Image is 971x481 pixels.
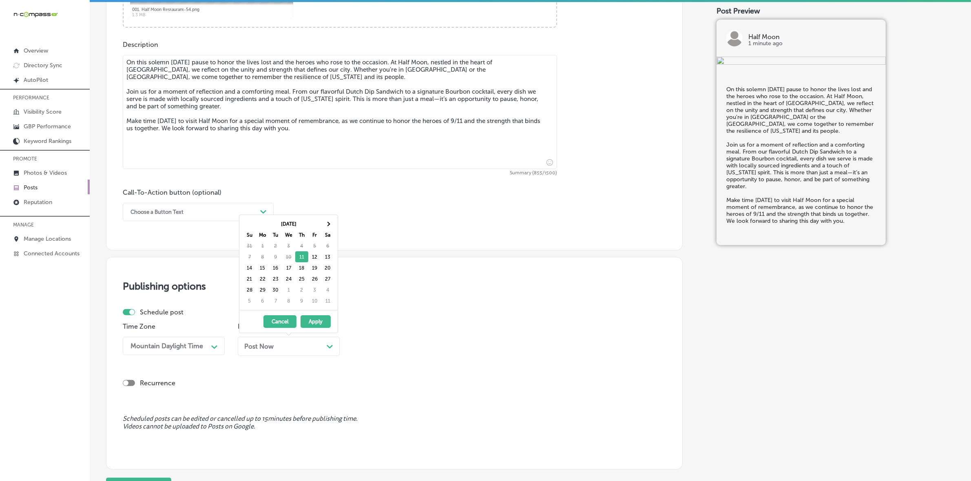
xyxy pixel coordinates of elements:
[123,41,158,48] label: Description
[263,315,296,328] button: Cancel
[282,284,295,295] td: 1
[282,295,295,306] td: 8
[543,157,553,167] span: Insert emoji
[282,229,295,240] th: We
[308,284,321,295] td: 3
[308,229,321,240] th: Fr
[308,273,321,284] td: 26
[24,184,38,191] p: Posts
[295,240,308,251] td: 4
[24,123,71,130] p: GBP Performance
[256,295,269,306] td: 6
[130,342,203,350] div: Mountain Daylight Time
[717,57,886,66] img: 2d2384aa-80b2-4cc7-9dc6-f6d358241915
[24,138,71,145] p: Keyword Rankings
[295,229,308,240] th: Th
[13,11,58,18] img: 660ab0bf-5cc7-4cb8-ba1c-48b5ae0f18e60NCTV_CLogo_TV_Black_-500x88.png
[748,40,876,47] p: 1 minute ago
[256,262,269,273] td: 15
[321,262,334,273] td: 20
[243,262,256,273] td: 14
[308,295,321,306] td: 10
[717,7,955,15] div: Post Preview
[321,229,334,240] th: Sa
[24,62,62,69] p: Directory Sync
[308,240,321,251] td: 5
[308,262,321,273] td: 19
[140,308,184,316] label: Schedule post
[24,47,48,54] p: Overview
[256,218,321,229] th: [DATE]
[321,295,334,306] td: 11
[726,30,743,46] img: logo
[256,284,269,295] td: 29
[256,229,269,240] th: Mo
[295,295,308,306] td: 9
[24,250,80,257] p: Connected Accounts
[243,295,256,306] td: 5
[123,280,666,292] h3: Publishing options
[140,379,175,387] label: Recurrence
[24,169,67,176] p: Photos & Videos
[282,273,295,284] td: 24
[269,284,282,295] td: 30
[295,273,308,284] td: 25
[269,295,282,306] td: 7
[24,77,48,83] p: AutoPilot
[308,251,321,262] td: 12
[269,251,282,262] td: 9
[243,273,256,284] td: 21
[24,235,71,242] p: Manage Locations
[748,34,876,40] p: Half Moon
[123,323,225,330] p: Time Zone
[243,251,256,262] td: 7
[321,251,334,262] td: 13
[238,323,340,330] p: Post on
[243,284,256,295] td: 28
[295,251,308,262] td: 11
[244,343,274,350] span: Post Now
[321,284,334,295] td: 4
[282,262,295,273] td: 17
[256,251,269,262] td: 8
[295,262,308,273] td: 18
[726,86,876,224] h5: On this solemn [DATE] pause to honor the lives lost and the heroes who rose to the occasion. At H...
[24,108,62,115] p: Visibility Score
[123,171,557,176] span: Summary (855/1500)
[269,240,282,251] td: 2
[24,199,52,206] p: Reputation
[130,209,184,215] div: Choose a Button Text
[269,229,282,240] th: Tu
[123,55,557,169] textarea: On this solemn [DATE] pause to honor the lives lost and the heroes who rose to the occasion. At H...
[123,415,666,430] span: Scheduled posts can be edited or cancelled up to 15 minutes before publishing time. Videos cannot...
[256,273,269,284] td: 22
[282,240,295,251] td: 3
[321,240,334,251] td: 6
[269,273,282,284] td: 23
[243,229,256,240] th: Su
[321,273,334,284] td: 27
[123,189,221,196] label: Call-To-Action button (optional)
[256,240,269,251] td: 1
[295,284,308,295] td: 2
[269,262,282,273] td: 16
[301,315,331,328] button: Apply
[243,240,256,251] td: 31
[282,251,295,262] td: 10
